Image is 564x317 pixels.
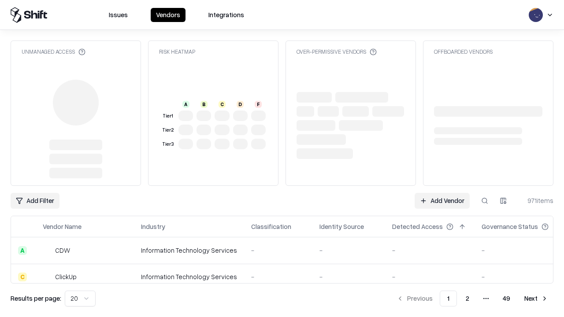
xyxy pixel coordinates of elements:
div: - [392,272,468,281]
button: Next [519,291,553,306]
div: Tier 3 [161,140,175,148]
button: Issues [104,8,133,22]
div: A [18,246,27,255]
div: - [251,272,305,281]
div: - [392,246,468,255]
div: - [319,246,378,255]
div: Tier 1 [161,112,175,120]
div: Vendor Name [43,222,82,231]
button: Add Filter [11,193,59,209]
div: Classification [251,222,291,231]
div: Governance Status [482,222,538,231]
button: Integrations [203,8,249,22]
div: Identity Source [319,222,364,231]
img: CDW [43,246,52,255]
img: ClickUp [43,273,52,281]
div: Offboarded Vendors [434,48,493,55]
div: - [482,272,563,281]
div: 971 items [518,196,553,205]
div: Detected Access [392,222,443,231]
div: B [200,101,208,108]
div: D [237,101,244,108]
div: Unmanaged Access [22,48,85,55]
div: Over-Permissive Vendors [297,48,377,55]
div: A [182,101,189,108]
button: 49 [496,291,517,306]
div: Tier 2 [161,126,175,134]
div: F [255,101,262,108]
div: Information Technology Services [141,272,237,281]
div: ClickUp [55,272,77,281]
a: Add Vendor [415,193,470,209]
nav: pagination [391,291,553,306]
button: 2 [459,291,476,306]
div: C [18,273,27,281]
button: 1 [440,291,457,306]
div: Industry [141,222,165,231]
div: C [219,101,226,108]
div: Information Technology Services [141,246,237,255]
div: - [319,272,378,281]
div: Risk Heatmap [159,48,195,55]
div: - [482,246,563,255]
p: Results per page: [11,294,61,303]
button: Vendors [151,8,186,22]
div: CDW [55,246,70,255]
div: - [251,246,305,255]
